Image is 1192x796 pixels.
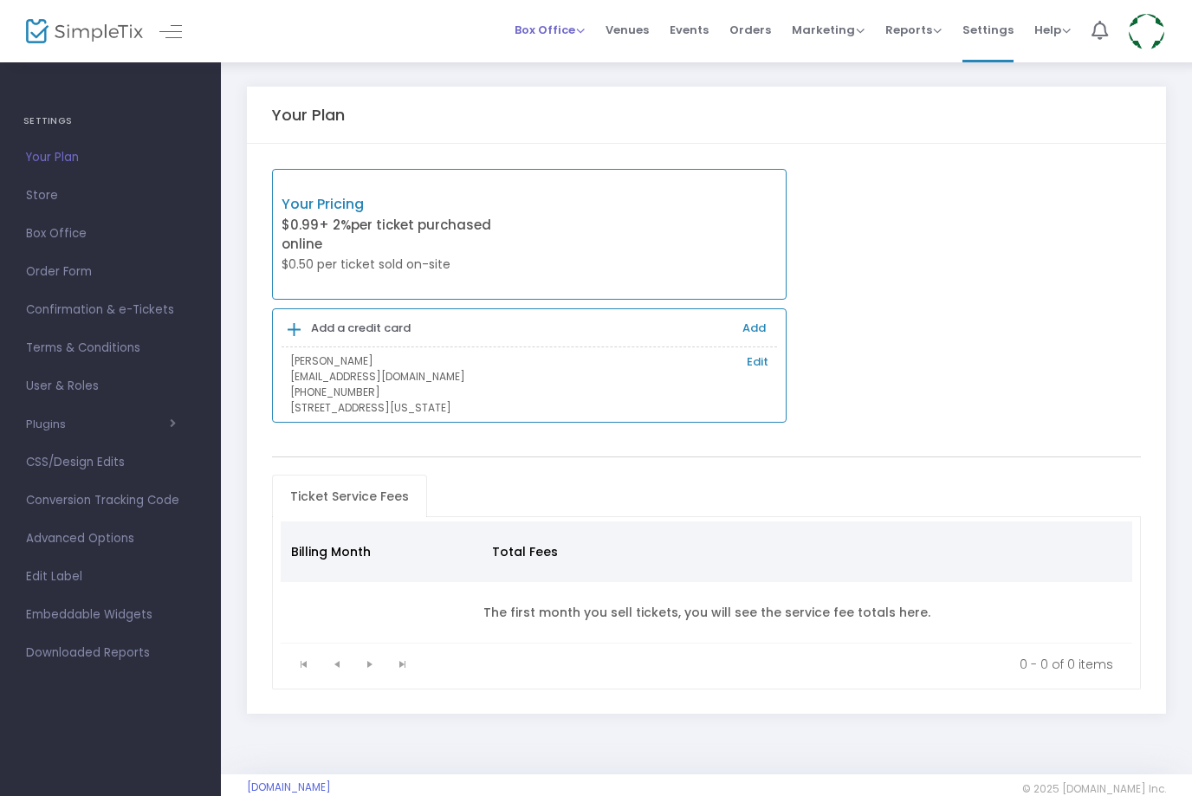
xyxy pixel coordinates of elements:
span: Conversion Tracking Code [26,489,195,512]
span: Advanced Options [26,527,195,550]
span: Orders [729,8,771,52]
kendo-pager-info: 0 - 0 of 0 items [431,656,1114,673]
p: $0.50 per ticket sold on-site [282,256,529,274]
span: Settings [962,8,1014,52]
p: [PERSON_NAME] [290,353,768,369]
span: Embeddable Widgets [26,604,195,626]
span: Downloaded Reports [26,642,195,664]
p: $0.99 per ticket purchased online [282,216,529,255]
span: © 2025 [DOMAIN_NAME] Inc. [1022,782,1166,796]
a: Edit [747,353,768,371]
span: Confirmation & e-Tickets [26,299,195,321]
span: CSS/Design Edits [26,451,195,474]
p: Your Pricing [282,194,529,215]
span: Marketing [792,22,865,38]
span: Venues [606,8,649,52]
span: Store [26,184,195,207]
th: Total Fees [482,521,665,582]
span: Help [1034,22,1071,38]
span: Order Form [26,261,195,283]
span: Reports [885,22,942,38]
div: Data table [281,521,1133,644]
span: Box Office [26,223,195,245]
span: Edit Label [26,566,195,588]
span: Events [670,8,709,52]
h4: SETTINGS [23,104,198,139]
p: [PHONE_NUMBER] [290,385,768,400]
td: The first month you sell tickets, you will see the service fee totals here. [281,582,1133,644]
h5: Your Plan [272,106,345,125]
p: [EMAIL_ADDRESS][DOMAIN_NAME] [290,369,768,385]
span: User & Roles [26,375,195,398]
a: Add [742,320,766,336]
button: Plugins [26,417,176,431]
span: + 2% [319,216,351,234]
th: Billing Month [281,521,483,582]
b: Add a credit card [311,320,411,336]
p: [STREET_ADDRESS][US_STATE] [290,400,768,416]
span: Ticket Service Fees [280,482,419,510]
a: [DOMAIN_NAME] [247,780,331,794]
span: Box Office [515,22,585,38]
span: Terms & Conditions [26,337,195,359]
span: Your Plan [26,146,195,169]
